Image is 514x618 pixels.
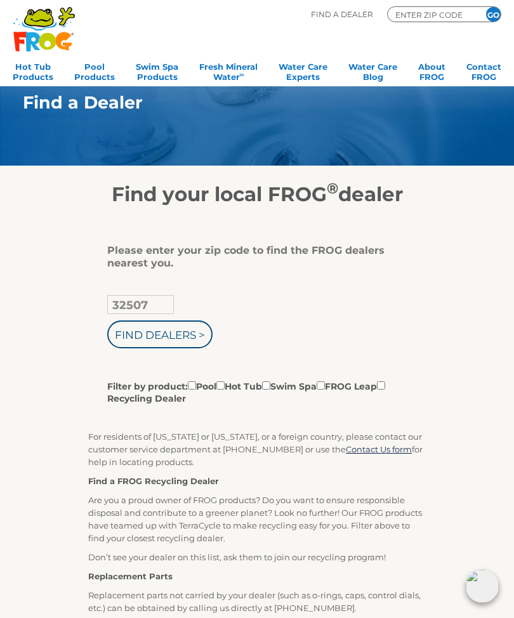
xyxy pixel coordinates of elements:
[88,430,426,468] p: For residents of [US_STATE] or [US_STATE], or a foreign country, please contact our customer serv...
[88,571,173,581] strong: Replacement Parts
[486,7,501,22] input: GO
[466,58,501,83] a: ContactFROG
[394,9,470,20] input: Zip Code Form
[107,244,397,270] div: Please enter your zip code to find the FROG dealers nearest you.
[199,58,258,83] a: Fresh MineralWater∞
[88,589,426,614] p: Replacement parts not carried by your dealer (such as o-rings, caps, control dials, etc.) can be ...
[23,93,459,112] h1: Find a Dealer
[88,551,426,563] p: Don’t see your dealer on this list, ask them to join our recycling program!
[216,381,225,390] input: Filter by product:PoolHot TubSwim SpaFROG LeapRecycling Dealer
[88,494,426,544] p: Are you a proud owner of FROG products? Do you want to ensure responsible disposal and contribute...
[418,58,445,83] a: AboutFROG
[107,379,397,405] label: Filter by product: Pool Hot Tub Swim Spa FROG Leap Recycling Dealer
[317,381,325,390] input: Filter by product:PoolHot TubSwim SpaFROG LeapRecycling Dealer
[107,320,213,348] input: Find Dealers >
[327,179,338,197] sup: ®
[4,182,510,206] h2: Find your local FROG dealer
[262,381,270,390] input: Filter by product:PoolHot TubSwim SpaFROG LeapRecycling Dealer
[348,58,397,83] a: Water CareBlog
[377,381,385,390] input: Filter by product:PoolHot TubSwim SpaFROG LeapRecycling Dealer
[136,58,178,83] a: Swim SpaProducts
[466,570,499,603] img: openIcon
[188,381,196,390] input: Filter by product:PoolHot TubSwim SpaFROG LeapRecycling Dealer
[311,6,373,22] p: Find A Dealer
[346,444,412,454] a: Contact Us form
[74,58,115,83] a: PoolProducts
[240,71,244,78] sup: ∞
[88,476,219,486] strong: Find a FROG Recycling Dealer
[13,58,53,83] a: Hot TubProducts
[279,58,327,83] a: Water CareExperts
